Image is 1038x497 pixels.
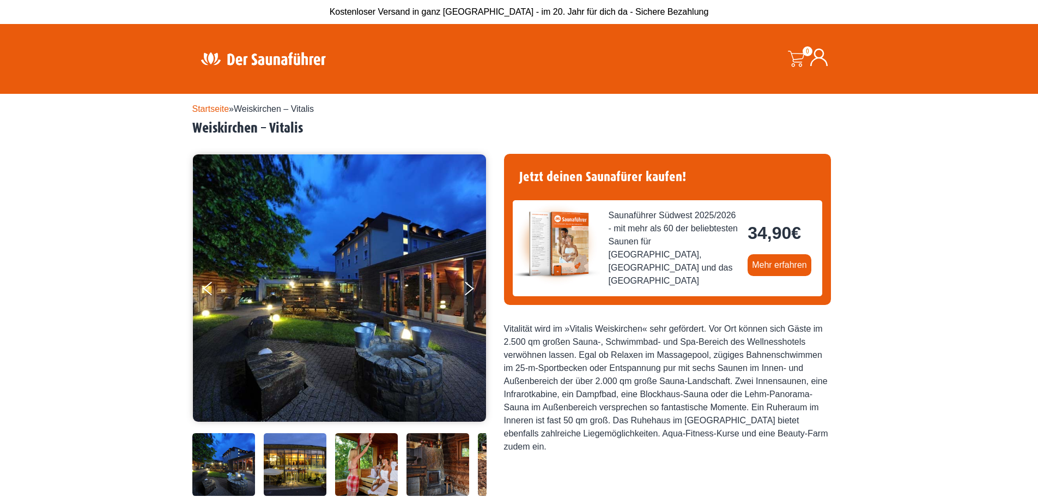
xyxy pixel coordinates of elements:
[192,104,229,113] a: Startseite
[748,254,811,276] a: Mehr erfahren
[609,209,739,288] span: Saunaführer Südwest 2025/2026 - mit mehr als 60 der beliebtesten Saunen für [GEOGRAPHIC_DATA], [G...
[330,7,709,16] span: Kostenloser Versand in ganz [GEOGRAPHIC_DATA] - im 20. Jahr für dich da - Sichere Bezahlung
[504,322,831,453] div: Vitalität wird im »Vitalis Weiskirchen« sehr gefördert. Vor Ort können sich Gäste im 2.500 qm gro...
[791,223,801,243] span: €
[234,104,314,113] span: Weiskirchen – Vitalis
[192,104,314,113] span: »
[748,223,801,243] bdi: 34,90
[192,120,846,137] h2: Weiskirchen – Vitalis
[803,46,812,56] span: 0
[513,200,600,288] img: der-saunafuehrer-2025-suedwest.jpg
[513,163,822,191] h4: Jetzt deinen Saunafürer kaufen!
[463,277,490,304] button: Next
[203,277,230,304] button: Previous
